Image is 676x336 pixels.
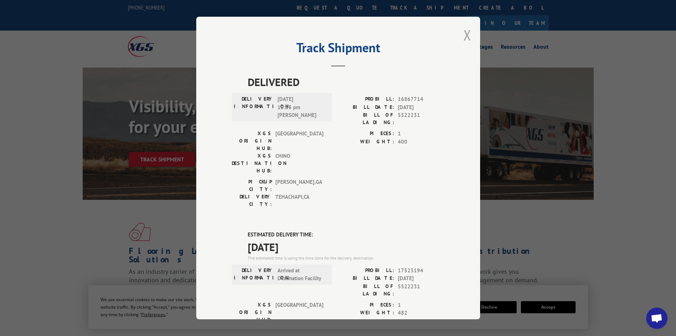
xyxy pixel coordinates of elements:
span: [DATE] [248,239,445,255]
label: PICKUP CITY: [232,178,272,193]
label: XGS ORIGIN HUB: [232,301,272,324]
span: 1 [398,301,445,309]
label: BILL DATE: [338,103,394,112]
label: PIECES: [338,130,394,138]
span: [PERSON_NAME] , GA [275,178,323,193]
div: Open chat [646,308,667,329]
label: WEIGHT: [338,309,394,317]
label: PIECES: [338,301,394,309]
label: BILL OF LADING: [338,111,394,126]
label: BILL DATE: [338,274,394,283]
label: PROBILL: [338,267,394,275]
span: Arrived at Destination Facility [277,267,325,283]
h2: Track Shipment [232,43,445,56]
label: ESTIMATED DELIVERY TIME: [248,231,445,239]
label: DELIVERY CITY: [232,193,272,208]
span: [GEOGRAPHIC_DATA] [275,301,323,324]
span: TEHACHAPI , CA [275,193,323,208]
span: [GEOGRAPHIC_DATA] [275,130,323,152]
button: Close modal [463,26,471,44]
span: [DATE] 12:55 pm [PERSON_NAME] [277,95,325,119]
span: CHINO [275,152,323,175]
span: 400 [398,138,445,146]
label: WEIGHT: [338,138,394,146]
label: DELIVERY INFORMATION: [234,95,274,119]
label: DELIVERY INFORMATION: [234,267,274,283]
span: 482 [398,309,445,317]
span: [DATE] [398,103,445,112]
div: The estimated time is using the time zone for the delivery destination. [248,255,445,261]
label: PROBILL: [338,95,394,103]
label: XGS ORIGIN HUB: [232,130,272,152]
span: 1 [398,130,445,138]
span: 16867714 [398,95,445,103]
label: XGS DESTINATION HUB: [232,152,272,175]
span: 5522231 [398,283,445,298]
span: DELIVERED [248,74,445,90]
span: 17523194 [398,267,445,275]
span: 5522231 [398,111,445,126]
label: BILL OF LADING: [338,283,394,298]
span: [DATE] [398,274,445,283]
